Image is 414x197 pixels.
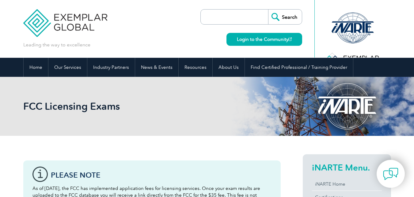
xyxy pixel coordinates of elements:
input: Search [268,10,302,24]
p: Leading the way to excellence [23,41,90,48]
h2: FCC Licensing Exams [23,101,281,111]
a: News & Events [135,58,178,77]
h3: Please note [51,171,272,179]
a: iNARTE Home [312,178,382,191]
a: Our Services [48,58,87,77]
a: Find Certified Professional / Training Provider [245,58,353,77]
a: Home [24,58,48,77]
h2: iNARTE Menu. [312,163,382,172]
a: Login to the Community [226,33,302,46]
img: open_square.png [288,37,292,41]
a: Industry Partners [87,58,135,77]
img: contact-chat.png [383,166,398,182]
a: About Us [213,58,245,77]
a: Resources [179,58,212,77]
